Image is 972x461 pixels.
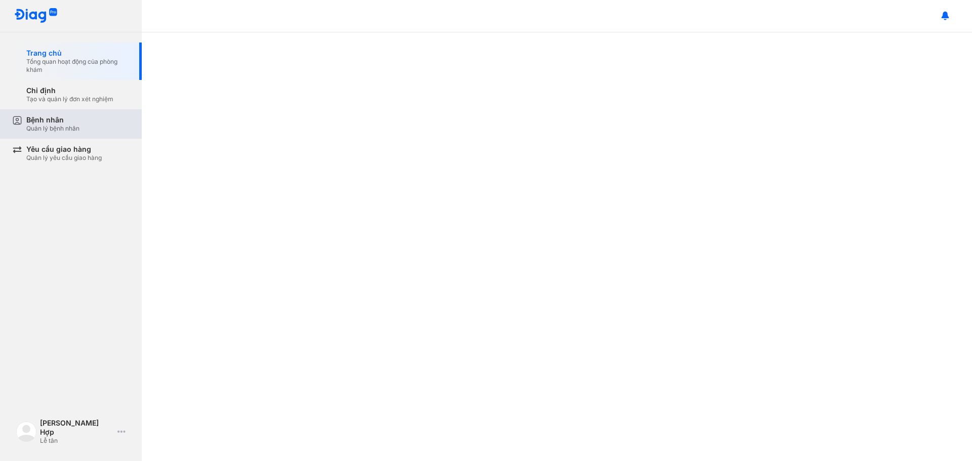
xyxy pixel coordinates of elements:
div: Yêu cầu giao hàng [26,145,102,154]
div: Tổng quan hoạt động của phòng khám [26,58,130,74]
div: Lễ tân [40,437,113,445]
img: logo [14,8,58,24]
div: [PERSON_NAME] Hợp [40,418,113,437]
img: logo [16,422,36,442]
div: Trang chủ [26,49,130,58]
div: Quản lý yêu cầu giao hàng [26,154,102,162]
div: Chỉ định [26,86,113,95]
div: Quản lý bệnh nhân [26,124,79,133]
div: Bệnh nhân [26,115,79,124]
div: Tạo và quản lý đơn xét nghiệm [26,95,113,103]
